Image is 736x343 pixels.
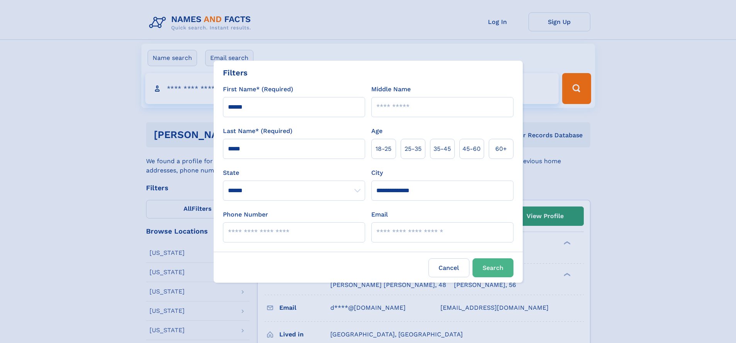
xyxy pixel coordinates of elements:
label: Email [371,210,388,219]
label: First Name* (Required) [223,85,293,94]
label: City [371,168,383,177]
label: Age [371,126,382,136]
span: 25‑35 [405,144,422,154]
label: State [223,168,365,177]
span: 60+ [495,144,507,154]
label: Phone Number [223,210,268,219]
label: Last Name* (Required) [223,126,292,136]
label: Cancel [428,258,469,277]
span: 18‑25 [376,144,391,154]
label: Middle Name [371,85,411,94]
span: 35‑45 [433,144,451,154]
span: 45‑60 [462,144,481,154]
button: Search [473,258,513,277]
div: Filters [223,67,248,78]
